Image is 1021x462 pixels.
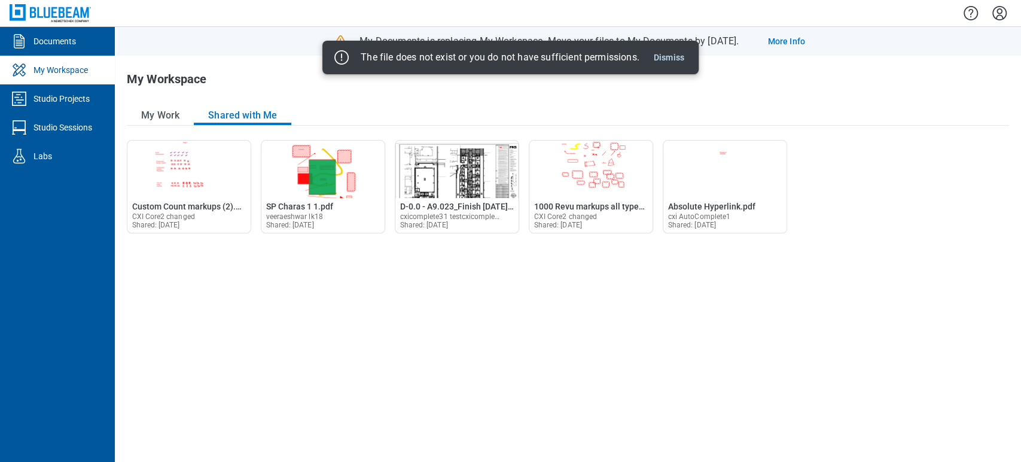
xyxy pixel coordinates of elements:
[400,221,447,229] span: Shared: [DATE]
[132,202,248,211] span: Custom Count markups (2).pdf
[395,141,519,198] img: D-0.0 - A9.023_Finish 12.7.2020.pdf
[10,147,29,166] svg: Labs
[33,150,52,162] div: Labs
[361,51,639,63] div: The file does not exist or you do not have sufficient permissions.
[663,140,787,233] div: Open Absolute Hyperlink.pdf in Editor
[529,141,653,198] img: 1000 Revu markups all types.pdf
[534,221,581,229] span: Shared: [DATE]
[10,89,29,108] svg: Studio Projects
[990,3,1009,23] button: Settings
[395,140,519,233] div: Open D-0.0 - A9.023_Finish 12.7.2020.pdf in Editor
[10,4,91,22] img: Bluebeam, Inc.
[10,32,29,51] svg: Documents
[266,212,323,221] span: veeraeshwar lk18
[529,140,653,233] div: Open 1000 Revu markups all types.pdf in Editor
[127,141,251,198] img: Custom Count markups (2).pdf
[127,72,206,92] h1: My Workspace
[261,141,385,198] img: SP Charas 1 1.pdf
[534,202,658,211] span: 1000 Revu markups all types.pdf
[194,106,291,125] button: Shared with Me
[668,212,730,221] span: cxi AutoComplete1
[127,140,251,233] div: Open Custom Count markups (2).pdf in Editor
[767,35,804,47] a: More Info
[261,140,385,233] div: Open SP Charas 1 1.pdf in Editor
[534,212,597,221] span: CXI Core2 changed
[10,118,29,137] svg: Studio Sessions
[668,221,715,229] span: Shared: [DATE]
[359,35,739,48] p: My Documents is replacing My Workspace. Move your files to My Documents by [DATE].
[266,202,333,211] span: SP Charas 1 1.pdf
[127,106,194,125] button: My Work
[33,35,76,47] div: Documents
[132,212,195,221] span: CXI Core2 changed
[33,121,92,133] div: Studio Sessions
[266,221,313,229] span: Shared: [DATE]
[33,93,90,105] div: Studio Projects
[663,141,787,198] img: Absolute Hyperlink.pdf
[10,60,29,80] svg: My Workspace
[400,212,509,221] span: cxicomplete31 testcxicomplete31
[400,202,523,211] span: D-0.0 - A9.023_Finish [DATE].pdf
[132,221,179,229] span: Shared: [DATE]
[649,50,689,65] button: Dismiss
[33,64,88,76] div: My Workspace
[668,202,755,211] span: Absolute Hyperlink.pdf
